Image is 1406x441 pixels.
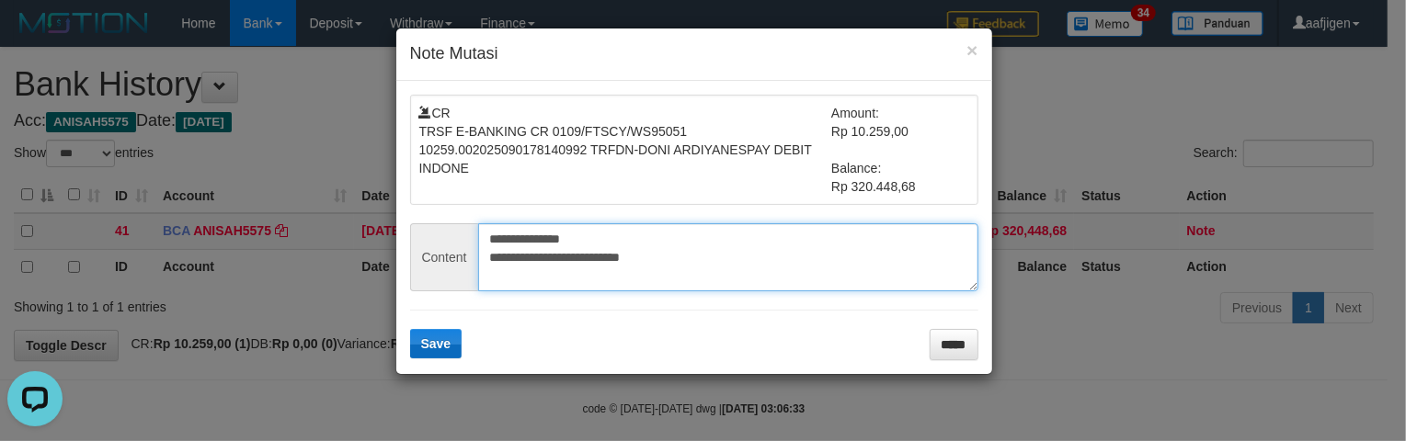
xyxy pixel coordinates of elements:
h4: Note Mutasi [410,42,978,66]
button: Save [410,329,463,358]
span: Save [421,336,452,351]
td: CR TRSF E-BANKING CR 0109/FTSCY/WS95051 10259.002025090178140992 TRFDN-DONI ARDIYANESPAY DEBIT IN... [419,104,832,196]
td: Amount: Rp 10.259,00 Balance: Rp 320.448,68 [831,104,969,196]
button: Open LiveChat chat widget [7,7,63,62]
span: Content [410,223,478,291]
button: × [966,40,977,60]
